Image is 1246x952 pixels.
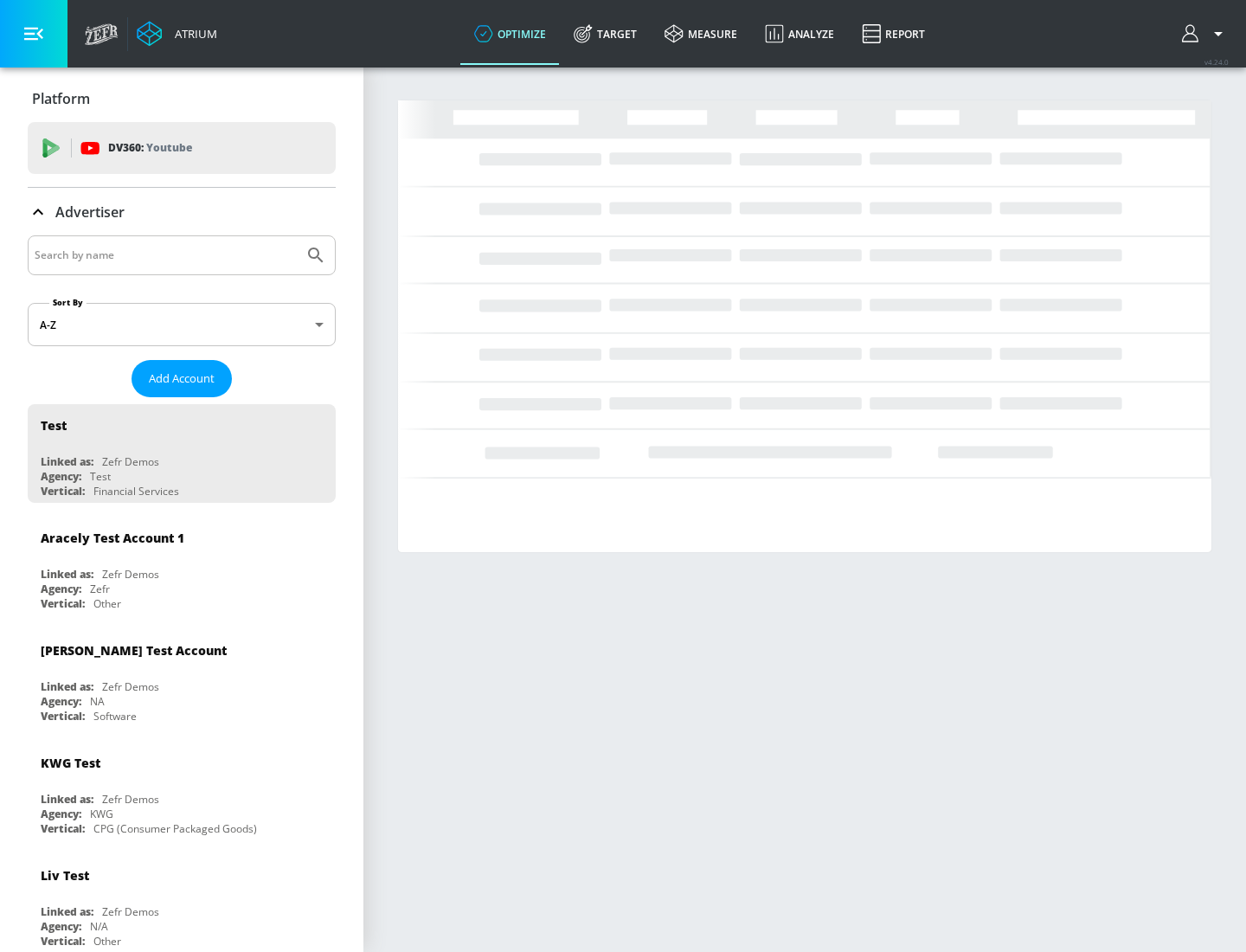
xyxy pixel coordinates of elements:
[41,530,184,546] div: Aracely Test Account 1
[137,21,217,47] a: Atrium
[35,244,297,267] input: Search by name
[90,694,105,709] div: NA
[28,122,336,174] div: DV360: Youtube
[1204,57,1229,67] span: v 4.24.0
[41,642,227,659] div: [PERSON_NAME] Test Account
[41,679,93,694] div: Linked as:
[93,596,121,611] div: Other
[41,567,93,582] div: Linked as:
[102,679,159,694] div: Zefr Demos
[41,454,93,469] div: Linked as:
[41,934,85,949] div: Vertical:
[108,138,192,158] p: DV360:
[560,3,651,65] a: Target
[90,582,110,596] div: Zefr
[41,919,81,934] div: Agency:
[751,3,848,65] a: Analyze
[146,138,192,157] p: Youtube
[41,821,85,836] div: Vertical:
[102,792,159,807] div: Zefr Demos
[93,484,179,499] div: Financial Services
[460,3,560,65] a: optimize
[28,188,336,236] div: Advertiser
[41,792,93,807] div: Linked as:
[41,469,81,484] div: Agency:
[90,469,111,484] div: Test
[55,203,125,222] p: Advertiser
[41,484,85,499] div: Vertical:
[41,417,67,434] div: Test
[90,919,108,934] div: N/A
[168,26,217,42] div: Atrium
[28,742,336,840] div: KWG TestLinked as:Zefr DemosAgency:KWGVertical:CPG (Consumer Packaged Goods)
[28,74,336,123] div: Platform
[90,807,113,821] div: KWG
[102,904,159,919] div: Zefr Demos
[132,360,232,397] button: Add Account
[41,596,85,611] div: Vertical:
[41,582,81,596] div: Agency:
[28,404,336,503] div: TestLinked as:Zefr DemosAgency:TestVertical:Financial Services
[93,934,121,949] div: Other
[102,454,159,469] div: Zefr Demos
[41,807,81,821] div: Agency:
[28,517,336,615] div: Aracely Test Account 1Linked as:Zefr DemosAgency:ZefrVertical:Other
[93,709,137,724] div: Software
[28,629,336,728] div: [PERSON_NAME] Test AccountLinked as:Zefr DemosAgency:NAVertical:Software
[651,3,751,65] a: measure
[41,694,81,709] div: Agency:
[149,369,215,389] span: Add Account
[102,567,159,582] div: Zefr Demos
[41,867,89,884] div: Liv Test
[49,297,87,308] label: Sort By
[41,904,93,919] div: Linked as:
[32,89,90,108] p: Platform
[848,3,939,65] a: Report
[93,821,257,836] div: CPG (Consumer Packaged Goods)
[41,709,85,724] div: Vertical:
[28,303,336,346] div: A-Z
[41,755,100,771] div: KWG Test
